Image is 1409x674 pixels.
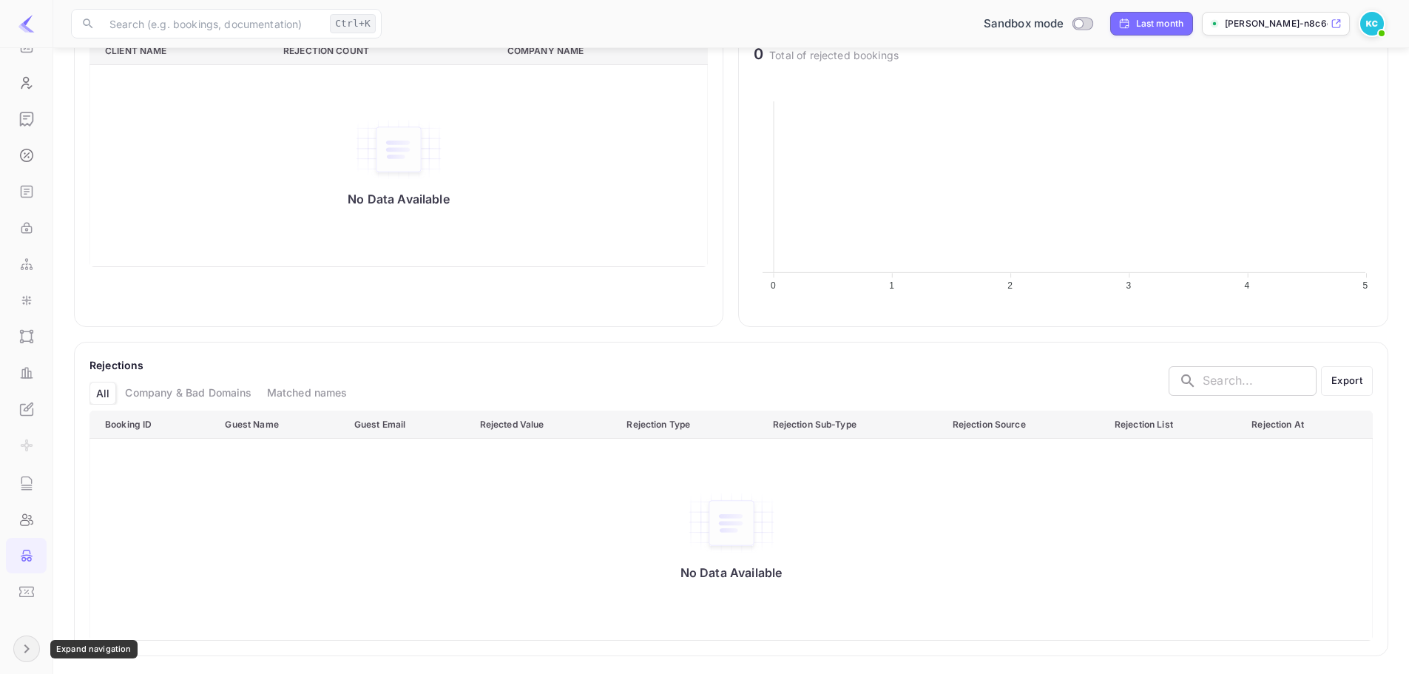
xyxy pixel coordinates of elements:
[1240,411,1372,438] th: Rejection at
[330,14,376,33] div: Ctrl+K
[761,411,941,438] th: Rejection Sub-Type
[18,15,36,33] img: LiteAPI
[1360,12,1384,36] img: Ken Couvillion
[271,37,496,64] th: Rejection Count
[687,492,776,554] img: empty-state-table.svg
[6,574,47,608] a: Vouchers
[6,29,47,63] a: Bookings
[348,192,450,206] p: No Data Available
[342,411,468,438] th: Guest Email
[889,280,894,291] tspan: 1
[6,355,47,389] a: Performance
[6,210,47,244] a: API Keys
[89,357,354,373] div: Rejections
[6,391,47,425] a: Whitelabel
[769,47,899,63] div: Total of rejected bookings
[984,16,1064,33] span: Sandbox mode
[213,411,342,438] th: Guest Name
[6,65,47,99] a: Customers
[13,636,40,662] button: Expand navigation
[6,538,47,572] a: Fraud management
[1244,280,1249,291] tspan: 4
[615,411,760,438] th: Rejection Type
[941,411,1103,438] th: Rejection Source
[496,37,708,64] th: Company Name
[1007,280,1013,291] tspan: 2
[978,16,1098,33] div: Switch to Production mode
[354,118,443,181] img: empty-state-table.svg
[6,319,47,353] a: UI Components
[6,502,47,536] a: Team management
[754,43,763,65] div: 0
[1110,12,1194,36] div: Click to change the date range period
[261,382,354,405] div: Matched names
[90,411,214,438] th: Booking ID
[89,382,116,405] div: All
[6,101,47,135] a: Earnings
[468,411,615,438] th: Rejected Value
[1136,17,1184,30] div: Last month
[89,37,708,267] table: a dense table
[6,138,47,172] a: Commission
[1103,411,1240,438] th: Rejection List
[50,640,138,658] div: Expand navigation
[90,37,271,64] th: Client name
[6,246,47,280] a: Webhooks
[1225,17,1328,30] p: [PERSON_NAME]-n8c6g.n...
[1126,280,1131,291] tspan: 3
[101,9,324,38] input: Search (e.g. bookings, documentation)
[119,382,257,405] div: Company & Bad Domains
[1203,366,1317,396] input: Search...
[105,565,1357,580] p: No Data Available
[6,283,47,317] a: Integrations
[771,280,776,291] tspan: 0
[1321,366,1373,396] button: Export
[6,174,47,208] a: API docs and SDKs
[1363,280,1368,291] tspan: 5
[6,465,47,499] a: API Logs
